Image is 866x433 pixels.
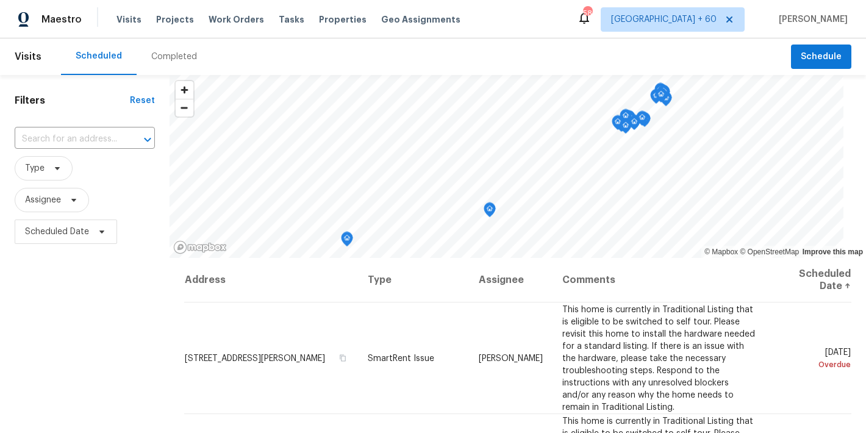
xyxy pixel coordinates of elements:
[209,13,264,26] span: Work Orders
[130,95,155,107] div: Reset
[776,358,851,370] div: Overdue
[611,13,717,26] span: [GEOGRAPHIC_DATA] + 60
[658,85,670,104] div: Map marker
[381,13,460,26] span: Geo Assignments
[337,352,348,363] button: Copy Address
[15,130,121,149] input: Search for an address...
[279,15,304,24] span: Tasks
[484,202,496,221] div: Map marker
[184,258,358,302] th: Address
[660,91,672,110] div: Map marker
[612,115,624,134] div: Map marker
[25,194,61,206] span: Assignee
[655,88,667,107] div: Map marker
[562,305,755,411] span: This home is currently in Traditional Listing that is eligible to be switched to self tour. Pleas...
[139,131,156,148] button: Open
[791,45,851,70] button: Schedule
[766,258,851,302] th: Scheduled Date ↑
[116,13,141,26] span: Visits
[173,240,227,254] a: Mapbox homepage
[41,13,82,26] span: Maestro
[583,7,592,20] div: 583
[774,13,848,26] span: [PERSON_NAME]
[628,115,640,134] div: Map marker
[319,13,367,26] span: Properties
[469,258,553,302] th: Assignee
[15,43,41,70] span: Visits
[176,81,193,99] button: Zoom in
[801,49,842,65] span: Schedule
[704,248,738,256] a: Mapbox
[25,226,89,238] span: Scheduled Date
[479,354,543,362] span: [PERSON_NAME]
[185,354,325,362] span: [STREET_ADDRESS][PERSON_NAME]
[776,348,851,370] span: [DATE]
[636,111,648,130] div: Map marker
[25,162,45,174] span: Type
[803,248,863,256] a: Improve this map
[657,85,670,104] div: Map marker
[620,109,632,128] div: Map marker
[176,99,193,116] button: Zoom out
[76,50,122,62] div: Scheduled
[654,83,667,102] div: Map marker
[368,354,434,362] span: SmartRent Issue
[15,95,130,107] h1: Filters
[639,112,651,131] div: Map marker
[151,51,197,63] div: Completed
[650,89,662,108] div: Map marker
[740,248,799,256] a: OpenStreetMap
[341,232,353,251] div: Map marker
[553,258,766,302] th: Comments
[620,119,632,138] div: Map marker
[623,110,635,129] div: Map marker
[358,258,470,302] th: Type
[170,75,843,258] canvas: Map
[156,13,194,26] span: Projects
